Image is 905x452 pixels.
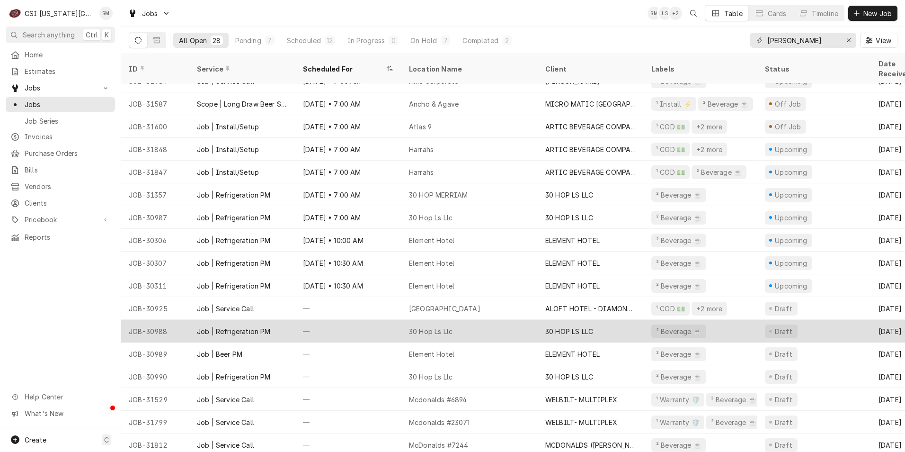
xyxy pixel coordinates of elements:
[409,395,467,405] div: Mcdonalds #6894
[25,392,109,402] span: Help Center
[124,6,174,21] a: Go to Jobs
[295,138,401,161] div: [DATE] • 7:00 AM
[774,167,809,177] div: Upcoming
[695,122,723,132] div: +2 more
[327,36,333,45] div: 12
[235,36,261,45] div: Pending
[121,183,189,206] div: JOB-31357
[655,417,701,427] div: ¹ Warranty 🛡️
[409,417,470,427] div: Mcdonalds #23071
[121,320,189,343] div: JOB-30988
[409,258,454,268] div: Element Hotel
[841,33,856,48] button: Erase input
[655,167,686,177] div: ¹ COD 💵
[409,213,452,223] div: 30 Hop Ls Llc
[773,349,794,359] div: Draft
[6,129,115,145] a: Invoices
[655,440,702,450] div: ² Beverage ☕️
[197,349,242,359] div: Job | Beer PM
[409,326,452,336] div: 30 Hop Ls Llc
[25,50,110,60] span: Home
[25,215,96,225] span: Pricebook
[6,212,115,227] a: Go to Pricebook
[773,372,794,382] div: Draft
[105,30,109,40] span: K
[773,304,794,314] div: Draft
[773,417,794,427] div: Draft
[6,179,115,194] a: Vendors
[409,64,528,74] div: Location Name
[443,36,448,45] div: 7
[6,406,115,421] a: Go to What's New
[121,161,189,183] div: JOB-31847
[267,36,273,45] div: 7
[462,36,498,45] div: Completed
[6,113,115,129] a: Job Series
[179,36,207,45] div: All Open
[655,326,702,336] div: ² Beverage ☕️
[295,320,401,343] div: —
[197,213,271,223] div: Job | Refrigeration PM
[695,167,743,177] div: ² Beverage ☕️
[121,388,189,411] div: JOB-31529
[6,47,115,63] a: Home
[197,440,254,450] div: Job | Service Call
[197,122,259,132] div: Job | Install/Setup
[197,372,271,382] div: Job | Refrigeration PM
[121,115,189,138] div: JOB-31600
[860,33,897,48] button: View
[25,408,109,418] span: What's New
[121,138,189,161] div: JOB-31848
[99,7,113,20] div: SM
[142,9,158,18] span: Jobs
[197,235,271,245] div: Job | Refrigeration PM
[295,252,401,274] div: [DATE] • 10:30 AM
[6,389,115,405] a: Go to Help Center
[295,297,401,320] div: —
[861,9,894,18] span: New Job
[655,145,686,154] div: ¹ COD 💵
[295,206,401,229] div: [DATE] • 7:00 AM
[773,122,802,132] div: Off Job
[25,9,94,18] div: CSI [US_STATE][GEOGRAPHIC_DATA]
[409,440,468,450] div: McDonalds #7244
[773,326,794,336] div: Draft
[121,411,189,434] div: JOB-31799
[774,190,809,200] div: Upcoming
[197,99,288,109] div: Scope | Long Draw Beer System Install
[295,274,401,297] div: [DATE] • 10:30 AM
[121,252,189,274] div: JOB-30307
[6,145,115,161] a: Purchase Orders
[121,365,189,388] div: JOB-30990
[710,417,757,427] div: ² Beverage ☕️
[648,7,661,20] div: SM
[25,66,110,76] span: Estimates
[545,372,593,382] div: 30 HOP LS LLC
[773,395,794,405] div: Draft
[347,36,385,45] div: In Progress
[303,64,384,74] div: Scheduled For
[812,9,838,18] div: Timeline
[197,417,254,427] div: Job | Service Call
[9,7,22,20] div: CSI Kansas City's Avatar
[774,235,809,245] div: Upcoming
[545,326,593,336] div: 30 HOP LS LLC
[295,411,401,434] div: —
[767,33,838,48] input: Keyword search
[702,99,749,109] div: ² Beverage ☕️
[197,190,271,200] div: Job | Refrigeration PM
[197,258,271,268] div: Job | Refrigeration PM
[6,229,115,245] a: Reports
[23,30,75,40] span: Search anything
[121,206,189,229] div: JOB-30987
[409,122,432,132] div: Atlas 9
[295,365,401,388] div: —
[121,274,189,297] div: JOB-30311
[658,7,672,20] div: Lindy Springer's Avatar
[197,395,254,405] div: Job | Service Call
[545,145,636,154] div: ARTIC BEVERAGE COMPANY
[545,440,636,450] div: MCDONALDS ([PERSON_NAME] & ASSOCIATES INC)
[25,436,46,444] span: Create
[25,99,110,109] span: Jobs
[197,64,286,74] div: Service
